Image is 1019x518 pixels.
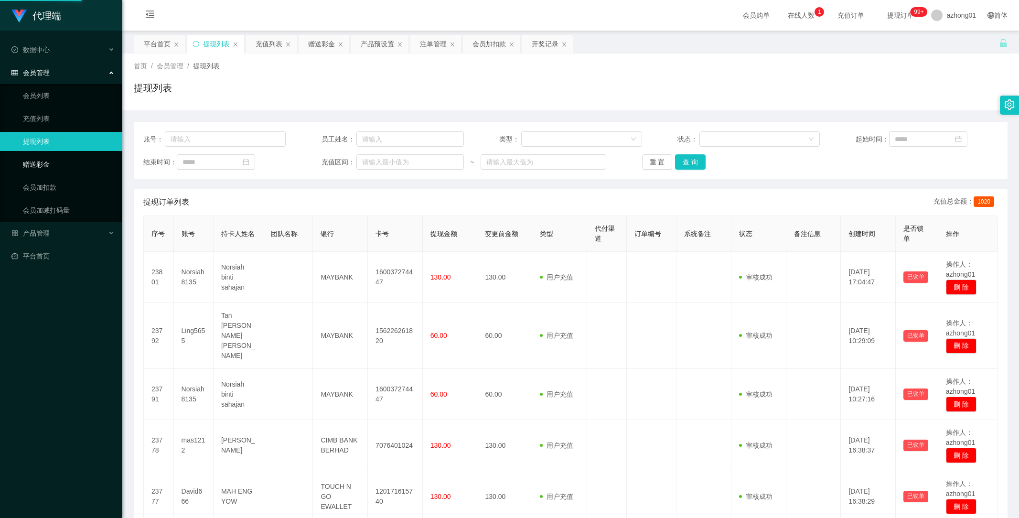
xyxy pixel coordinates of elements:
[143,134,165,144] span: 账号：
[151,62,153,70] span: /
[946,338,976,354] button: 删 除
[144,420,174,471] td: 23778
[999,39,1008,47] i: 图标: unlock
[910,7,927,17] sup: 1208
[193,41,199,47] i: 图标: sync
[974,196,994,207] span: 1020
[203,35,230,53] div: 提现列表
[308,35,335,53] div: 赠送彩金
[739,390,772,398] span: 审核成功
[841,303,896,369] td: [DATE] 10:29:09
[134,81,172,95] h1: 提现列表
[903,491,928,502] button: 已锁单
[464,157,481,167] span: ~
[540,230,553,237] span: 类型
[214,420,263,471] td: [PERSON_NAME]
[472,35,506,53] div: 会员加扣款
[903,225,923,242] span: 是否锁单
[313,369,368,420] td: MAYBANK
[1004,99,1015,110] i: 图标: setting
[11,247,115,266] a: 图标: dashboard平台首页
[322,134,356,144] span: 员工姓名：
[134,62,147,70] span: 首页
[313,303,368,369] td: MAYBANK
[903,271,928,283] button: 已锁单
[595,225,615,242] span: 代付渠道
[11,46,50,54] span: 数据中心
[430,442,451,449] span: 130.00
[946,499,976,514] button: 删 除
[946,260,976,278] span: 操作人：azhong01
[157,62,183,70] span: 会员管理
[841,369,896,420] td: [DATE] 10:27:16
[794,230,821,237] span: 备注信息
[841,252,896,303] td: [DATE] 17:04:47
[540,332,573,339] span: 用户充值
[499,134,521,144] span: 类型：
[946,280,976,295] button: 删 除
[214,303,263,369] td: Tan [PERSON_NAME] [PERSON_NAME]
[642,154,673,170] button: 重 置
[271,230,298,237] span: 团队名称
[561,42,567,47] i: 图标: close
[631,136,636,143] i: 图标: down
[477,303,532,369] td: 60.00
[430,390,447,398] span: 60.00
[187,62,189,70] span: /
[23,86,115,105] a: 会员列表
[23,201,115,220] a: 会员加减打码量
[946,480,976,497] span: 操作人：azhong01
[23,109,115,128] a: 充值列表
[368,303,423,369] td: 156226261820
[540,442,573,449] span: 用户充值
[11,69,50,76] span: 会员管理
[165,131,286,147] input: 请输入
[430,332,447,339] span: 60.00
[882,12,919,19] span: 提现订单
[321,230,334,237] span: 银行
[739,273,772,281] span: 审核成功
[739,230,752,237] span: 状态
[23,132,115,151] a: 提现列表
[144,35,171,53] div: 平台首页
[481,154,606,170] input: 请输入最大值为
[23,155,115,174] a: 赠送彩金
[356,154,464,170] input: 请输入最小值为
[11,46,18,53] i: 图标: check-circle-o
[815,7,824,17] sup: 1
[848,230,875,237] span: 创建时间
[955,136,962,142] i: 图标: calendar
[684,230,711,237] span: 系统备注
[23,178,115,197] a: 会员加扣款
[11,229,50,237] span: 产品管理
[946,397,976,412] button: 删 除
[818,7,821,17] p: 1
[540,273,573,281] span: 用户充值
[946,319,976,337] span: 操作人：azhong01
[173,42,179,47] i: 图标: close
[143,157,177,167] span: 结束时间：
[313,252,368,303] td: MAYBANK
[739,442,772,449] span: 审核成功
[233,42,238,47] i: 图标: close
[143,196,189,208] span: 提现订单列表
[903,388,928,400] button: 已锁单
[450,42,455,47] i: 图标: close
[361,35,394,53] div: 产品预设置
[144,303,174,369] td: 23792
[368,420,423,471] td: 7076401024
[675,154,706,170] button: 查 询
[256,35,282,53] div: 充值列表
[313,420,368,471] td: CIMB BANK BERHAD
[841,420,896,471] td: [DATE] 16:38:37
[11,11,61,19] a: 代理端
[174,369,214,420] td: Norsiah8135
[144,369,174,420] td: 23791
[144,252,174,303] td: 23801
[430,493,451,500] span: 130.00
[397,42,403,47] i: 图标: close
[356,131,464,147] input: 请输入
[375,230,389,237] span: 卡号
[477,252,532,303] td: 130.00
[214,369,263,420] td: Norsiah binti sahajan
